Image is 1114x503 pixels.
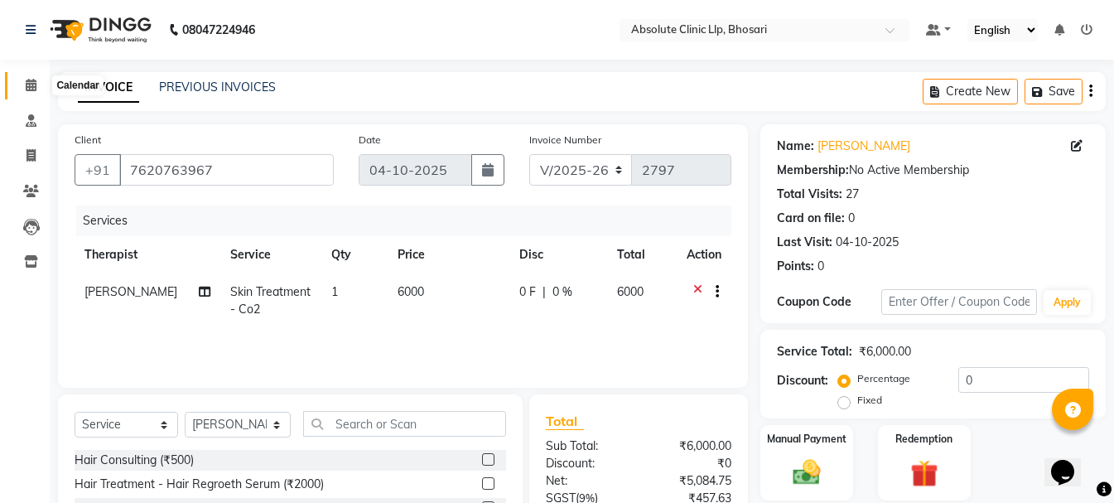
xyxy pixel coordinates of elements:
button: Apply [1044,290,1091,315]
label: Manual Payment [767,432,846,447]
th: Qty [321,236,388,273]
th: Price [388,236,509,273]
span: 6000 [617,284,644,299]
button: Save [1025,79,1083,104]
label: Invoice Number [529,133,601,148]
div: 04-10-2025 [836,234,899,251]
a: [PERSON_NAME] [817,138,910,155]
div: 0 [848,210,855,227]
span: 1 [331,284,338,299]
div: Net: [533,472,639,490]
th: Action [677,236,731,273]
input: Enter Offer / Coupon Code [881,289,1037,315]
iframe: chat widget [1044,437,1097,486]
span: Skin Treatment - Co2 [230,284,311,317]
span: | [543,283,546,301]
div: Coupon Code [777,293,881,311]
b: 08047224946 [182,7,255,53]
div: Hair Treatment - Hair Regroeth Serum (₹2000) [75,476,324,493]
div: Hair Consulting (₹500) [75,452,194,469]
div: ₹6,000.00 [639,438,744,455]
label: Date [359,133,381,148]
input: Search or Scan [303,411,505,437]
div: No Active Membership [777,162,1089,179]
div: Discount: [777,372,828,389]
span: [PERSON_NAME] [84,284,177,299]
th: Disc [509,236,607,273]
span: Total [546,413,584,430]
div: 0 [817,258,824,275]
div: Points: [777,258,814,275]
a: PREVIOUS INVOICES [159,80,276,94]
label: Fixed [857,393,882,408]
div: Service Total: [777,343,852,360]
div: ₹5,084.75 [639,472,744,490]
span: 0 F [519,283,536,301]
div: Discount: [533,455,639,472]
div: Membership: [777,162,849,179]
label: Percentage [857,371,910,386]
span: 0 % [552,283,572,301]
button: +91 [75,154,121,186]
div: Calendar [52,75,103,95]
div: Sub Total: [533,438,639,455]
div: ₹0 [639,455,744,472]
img: _cash.svg [784,457,829,488]
input: Search by Name/Mobile/Email/Code [119,154,334,186]
img: logo [42,7,156,53]
th: Service [220,236,321,273]
div: 27 [846,186,859,203]
div: Name: [777,138,814,155]
span: 6000 [398,284,424,299]
label: Redemption [895,432,952,447]
div: Services [76,206,744,236]
div: Last Visit: [777,234,832,251]
img: _gift.svg [902,457,947,491]
div: ₹6,000.00 [859,343,911,360]
div: Card on file: [777,210,845,227]
label: Client [75,133,101,148]
th: Total [607,236,677,273]
th: Therapist [75,236,220,273]
button: Create New [923,79,1018,104]
div: Total Visits: [777,186,842,203]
